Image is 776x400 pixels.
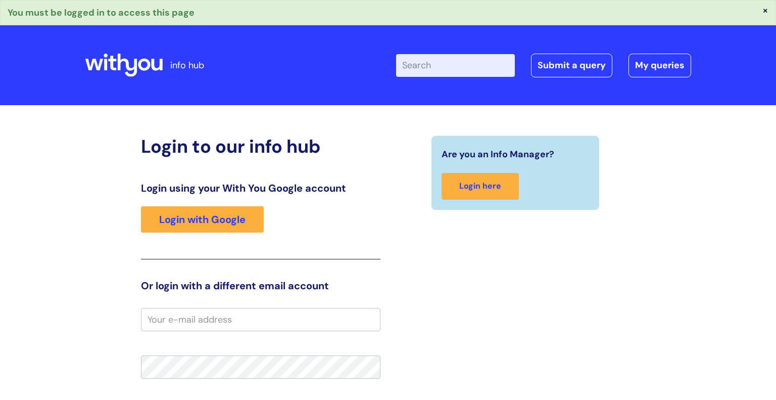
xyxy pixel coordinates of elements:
a: Submit a query [531,54,612,77]
h2: Login to our info hub [141,136,380,157]
h3: Or login with a different email account [141,280,380,292]
a: Login here [442,173,519,200]
h3: Login using your With You Google account [141,182,380,194]
a: Login with Google [141,206,264,233]
button: × [762,6,768,15]
input: Your e-mail address [141,308,380,331]
a: My queries [628,54,691,77]
span: Are you an Info Manager? [442,146,554,162]
p: info hub [170,57,204,73]
input: Search [396,54,515,76]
